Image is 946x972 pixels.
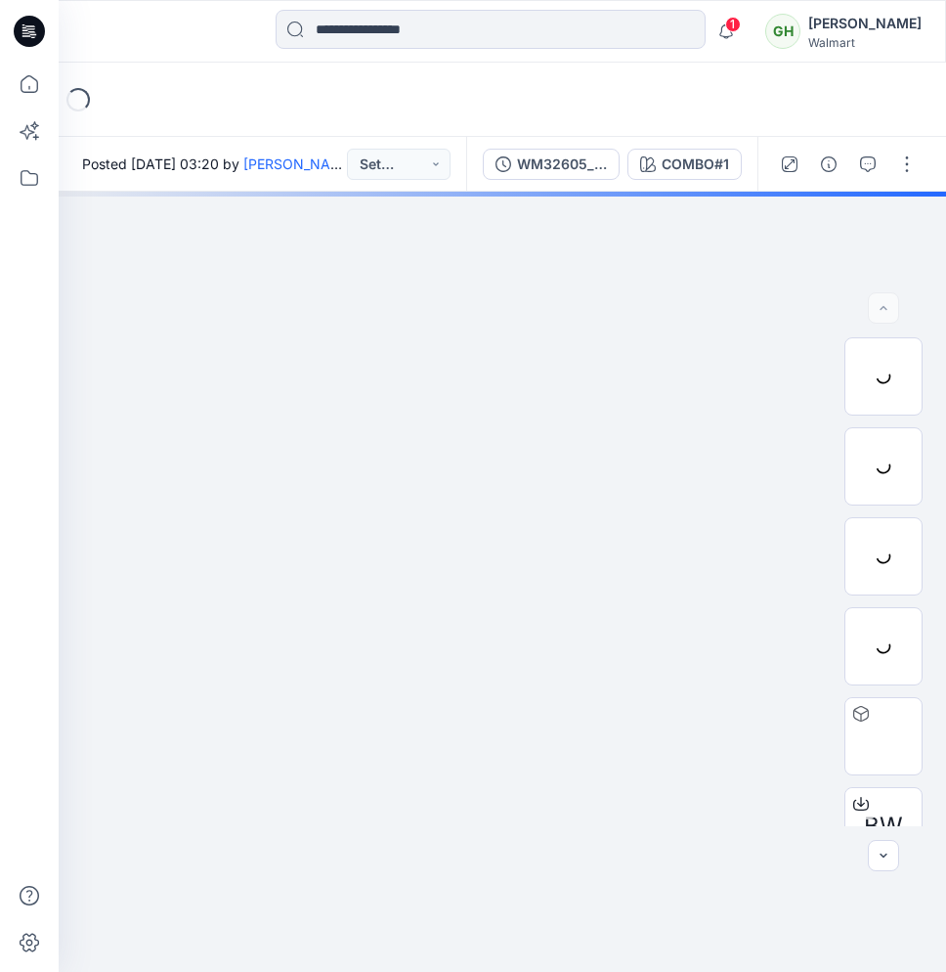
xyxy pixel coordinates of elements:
[82,154,347,174] span: Posted [DATE] 03:20 by
[813,149,844,180] button: Details
[627,149,742,180] button: COMBO#1
[808,12,922,35] div: [PERSON_NAME]
[662,154,729,175] div: COMBO#1
[243,155,356,172] a: [PERSON_NAME]
[725,17,741,32] span: 1
[864,809,903,844] span: BW
[765,14,800,49] div: GH
[517,154,607,175] div: WM32605_ADM_POINTELLE TANK_COLORWAY
[808,35,922,50] div: Walmart
[483,149,620,180] button: WM32605_ADM_POINTELLE TANK_COLORWAY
